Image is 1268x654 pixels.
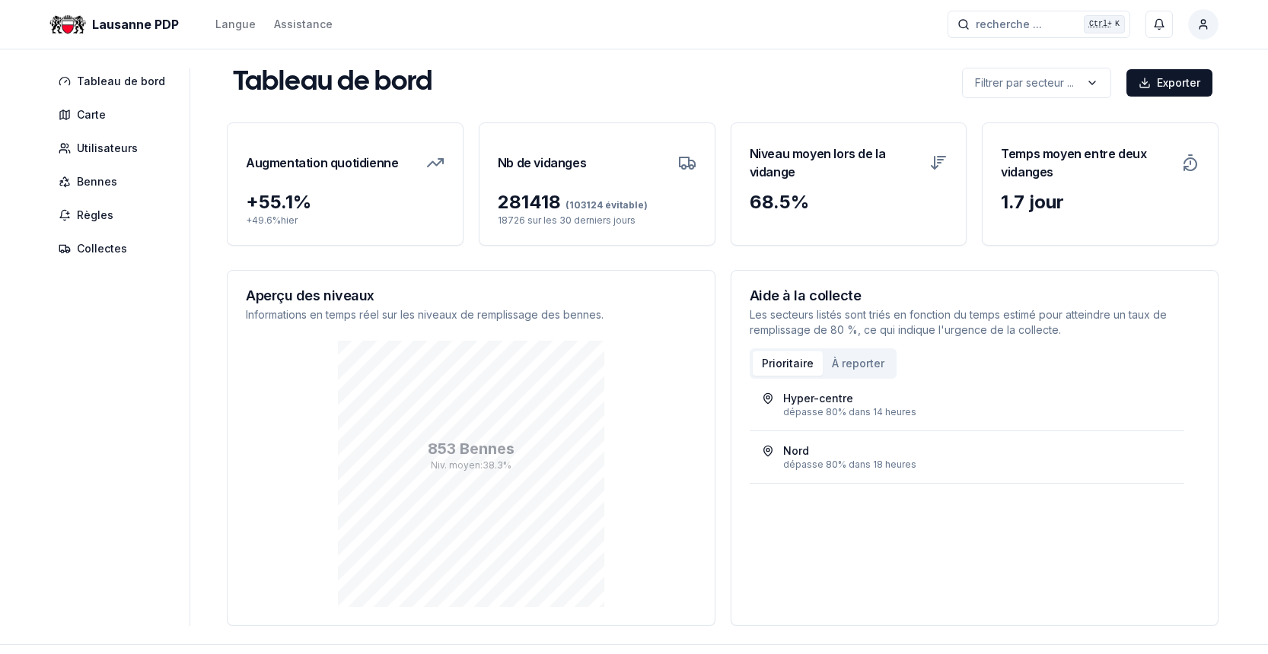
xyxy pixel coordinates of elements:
span: (103124 évitable) [561,199,648,211]
p: 18726 sur les 30 derniers jours [498,214,696,227]
button: À reporter [823,351,894,376]
div: 68.5 % [750,190,948,214]
p: Informations en temps réel sur les niveaux de remplissage des bennes. [246,307,696,322]
div: Langue [215,17,256,32]
div: dépasse 80% dans 18 heures [783,459,1173,471]
div: 281418 [498,190,696,214]
div: dépasse 80% dans 14 heures [783,406,1173,418]
span: Tableau de bord [77,74,165,89]
a: Lausanne PDP [49,15,185,33]
span: Bennes [77,174,117,189]
a: Règles [49,202,180,229]
a: Norddépasse 80% dans 18 heures [762,443,1173,471]
img: Lausanne PDP Logo [49,6,86,43]
button: Langue [215,15,256,33]
div: Hyper-centre [783,391,853,406]
h3: Augmentation quotidienne [246,141,398,184]
h3: Niveau moyen lors de la vidange [750,141,921,184]
h1: Tableau de bord [233,68,432,98]
button: Prioritaire [753,351,823,376]
a: Bennes [49,168,180,195]
a: Tableau de bord [49,68,180,95]
p: Les secteurs listés sont triés en fonction du temps estimé pour atteindre un taux de remplissage ... [750,307,1200,338]
a: Utilisateurs [49,135,180,162]
a: Carte [49,101,180,129]
div: + 55.1 % [246,190,444,214]
button: Exporter [1126,69,1212,97]
div: Nord [783,443,809,459]
button: label [962,68,1111,98]
a: Collectes [49,235,180,262]
a: Assistance [274,15,333,33]
h3: Aide à la collecte [750,289,1200,303]
h3: Nb de vidanges [498,141,586,184]
div: 1.7 jour [1001,190,1200,214]
span: Collectes [77,241,127,256]
p: Filtrer par secteur ... [975,75,1074,90]
span: Lausanne PDP [92,15,179,33]
a: Hyper-centredépasse 80% dans 14 heures [762,391,1173,418]
span: Utilisateurs [77,141,138,156]
button: recherche ...Ctrl+K [948,11,1130,38]
p: + 49.6 % hier [246,214,444,227]
h3: Aperçu des niveaux [246,289,696,303]
h3: Temps moyen entre deux vidanges [1001,141,1172,184]
span: recherche ... [976,17,1042,32]
span: Règles [77,208,113,223]
span: Carte [77,107,106,122]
